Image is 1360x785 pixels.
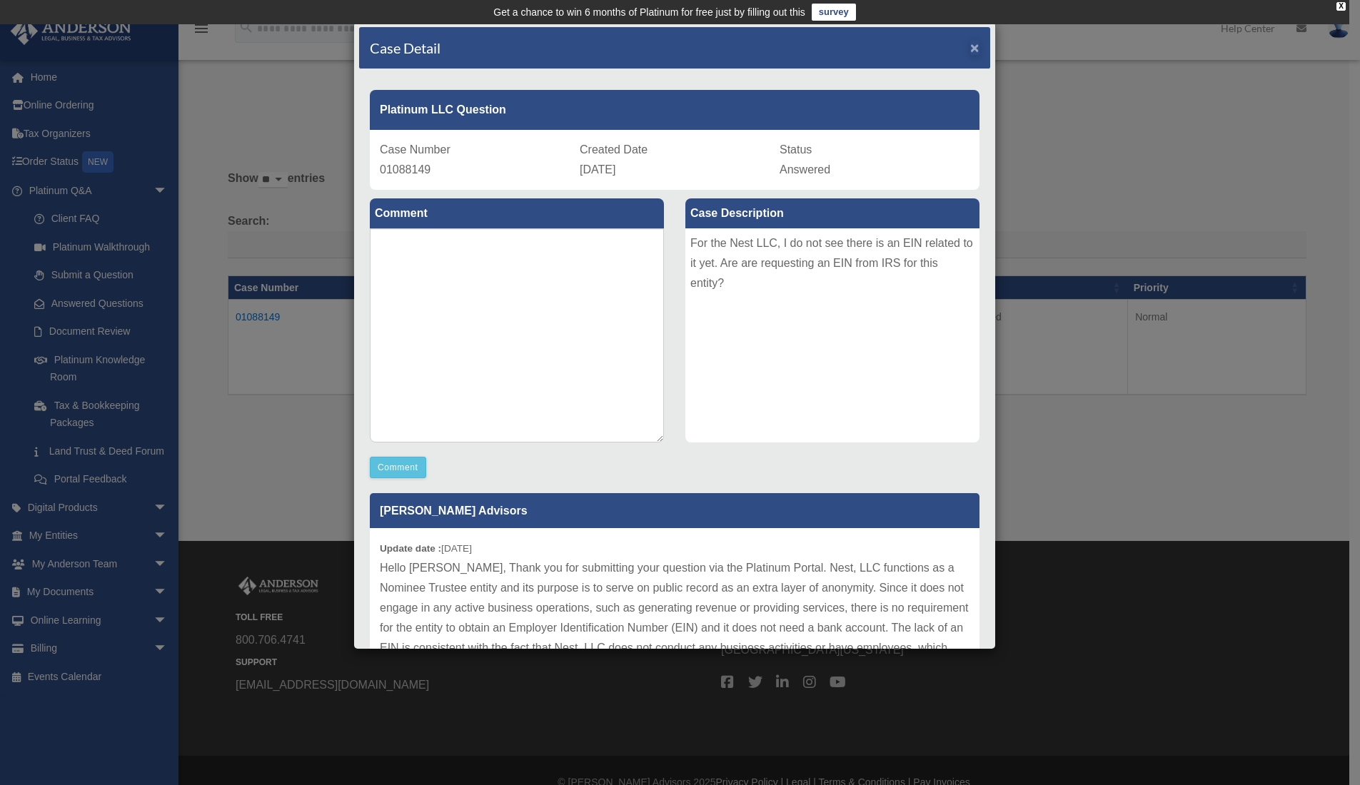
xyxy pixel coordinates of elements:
div: For the Nest LLC, I do not see there is an EIN related to it yet. Are are requesting an EIN from ... [685,228,979,442]
span: Answered [780,163,830,176]
div: Platinum LLC Question [370,90,979,130]
p: [PERSON_NAME] Advisors [370,493,979,528]
span: [DATE] [580,163,615,176]
span: Created Date [580,143,648,156]
small: [DATE] [380,543,472,554]
div: Get a chance to win 6 months of Platinum for free just by filling out this [493,4,805,21]
span: × [970,39,979,56]
button: Close [970,40,979,55]
label: Case Description [685,198,979,228]
span: Case Number [380,143,450,156]
a: survey [812,4,856,21]
label: Comment [370,198,664,228]
b: Update date : [380,543,441,554]
span: 01088149 [380,163,430,176]
h4: Case Detail [370,38,440,58]
span: Status [780,143,812,156]
div: close [1336,2,1346,11]
p: Hello [PERSON_NAME], Thank you for submitting your question via the Platinum Portal. Nest, LLC fu... [380,558,969,698]
button: Comment [370,457,426,478]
